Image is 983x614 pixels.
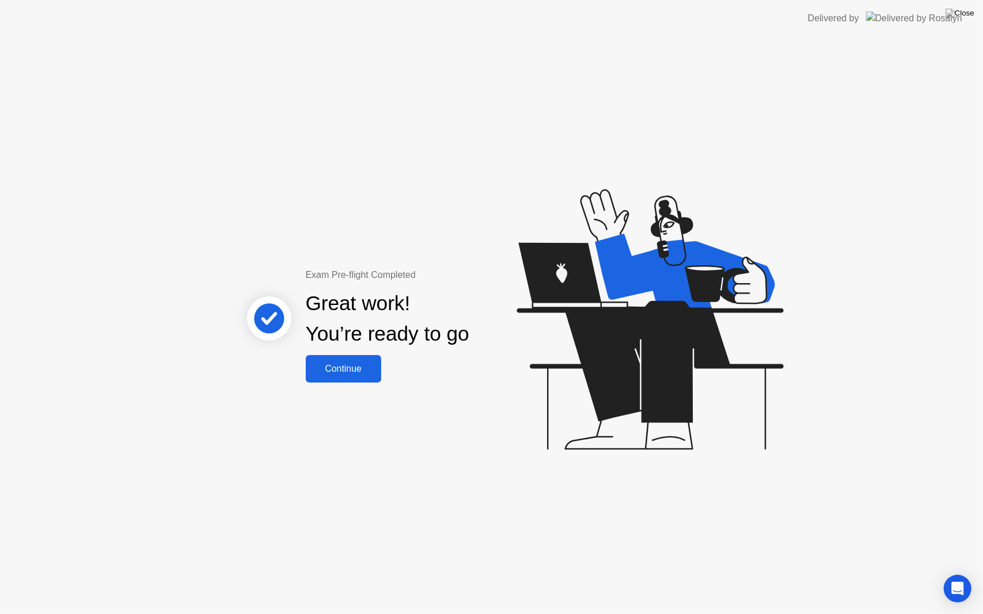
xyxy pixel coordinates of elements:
[306,288,469,349] div: Great work! You’re ready to go
[866,12,962,25] img: Delivered by Rosalyn
[808,12,859,25] div: Delivered by
[306,268,544,282] div: Exam Pre-flight Completed
[306,355,381,383] button: Continue
[946,9,974,18] img: Close
[944,575,971,602] div: Open Intercom Messenger
[309,364,378,374] div: Continue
